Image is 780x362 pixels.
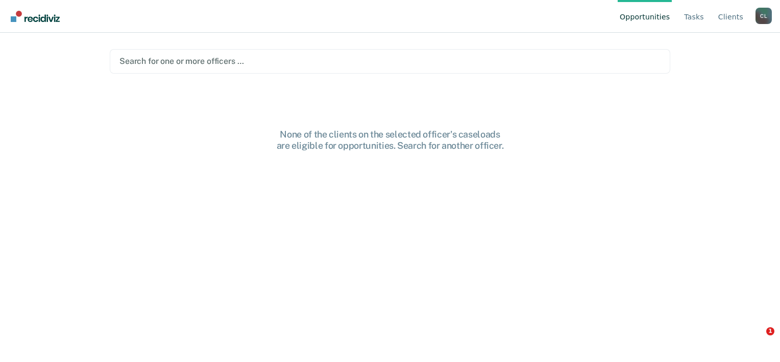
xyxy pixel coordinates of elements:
iframe: Intercom live chat [745,327,770,352]
div: None of the clients on the selected officer's caseloads are eligible for opportunities. Search fo... [227,129,553,151]
button: Profile dropdown button [755,8,772,24]
img: Recidiviz [11,11,60,22]
span: 1 [766,327,774,335]
div: C L [755,8,772,24]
